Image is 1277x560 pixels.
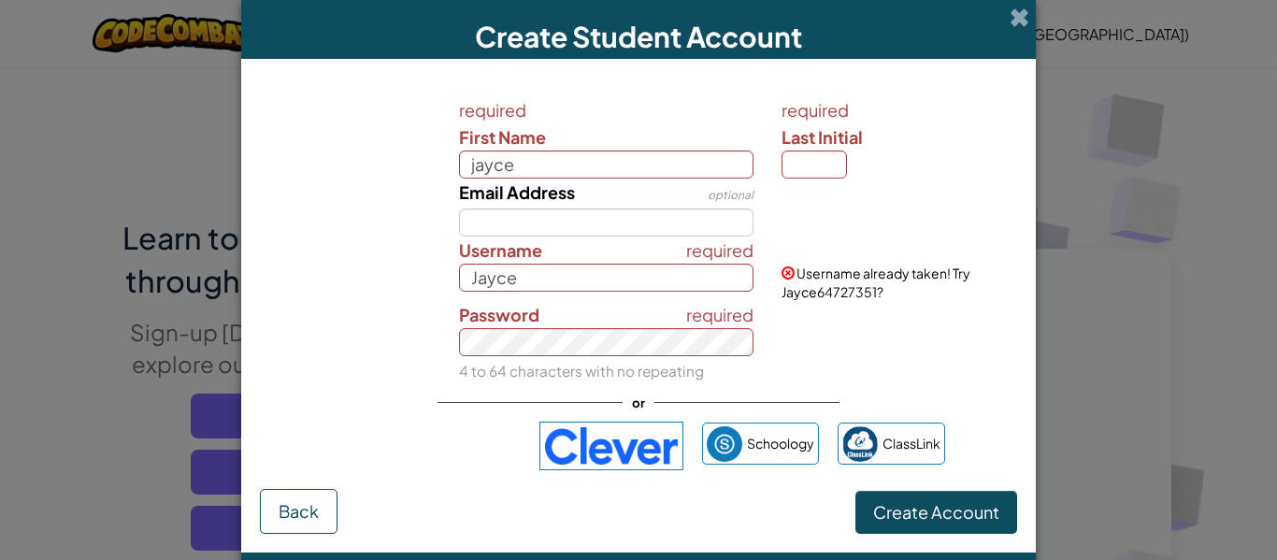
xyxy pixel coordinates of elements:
span: Create Student Account [475,19,802,54]
span: ClassLink [882,430,940,457]
span: required [782,96,1012,123]
span: required [459,96,754,123]
span: Last Initial [782,126,863,148]
small: 4 to 64 characters with no repeating [459,362,704,380]
img: classlink-logo-small.png [842,426,878,462]
span: Username [459,239,542,261]
span: optional [708,188,753,202]
span: Username already taken! Try Jayce64727351? [782,265,970,300]
img: clever-logo-blue.png [539,422,683,470]
span: Schoology [747,430,814,457]
span: required [686,237,753,264]
button: Back [260,489,337,534]
button: Create Account [855,491,1017,534]
span: or [623,389,654,416]
span: First Name [459,126,546,148]
iframe: Sign in with Google Button [323,425,530,467]
span: Back [279,500,319,522]
span: Create Account [873,501,999,523]
img: schoology.png [707,426,742,462]
span: Email Address [459,181,575,203]
span: Password [459,304,539,325]
span: required [686,301,753,328]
